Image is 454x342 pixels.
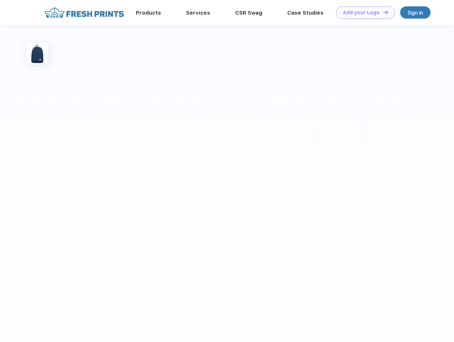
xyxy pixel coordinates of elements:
img: func=resize&h=100 [27,43,48,64]
div: Sign in [408,9,423,17]
img: fo%20logo%202.webp [42,6,126,19]
img: DT [383,10,388,14]
div: Add your Logo [343,10,380,16]
a: Sign in [400,6,430,19]
a: Products [136,10,161,16]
